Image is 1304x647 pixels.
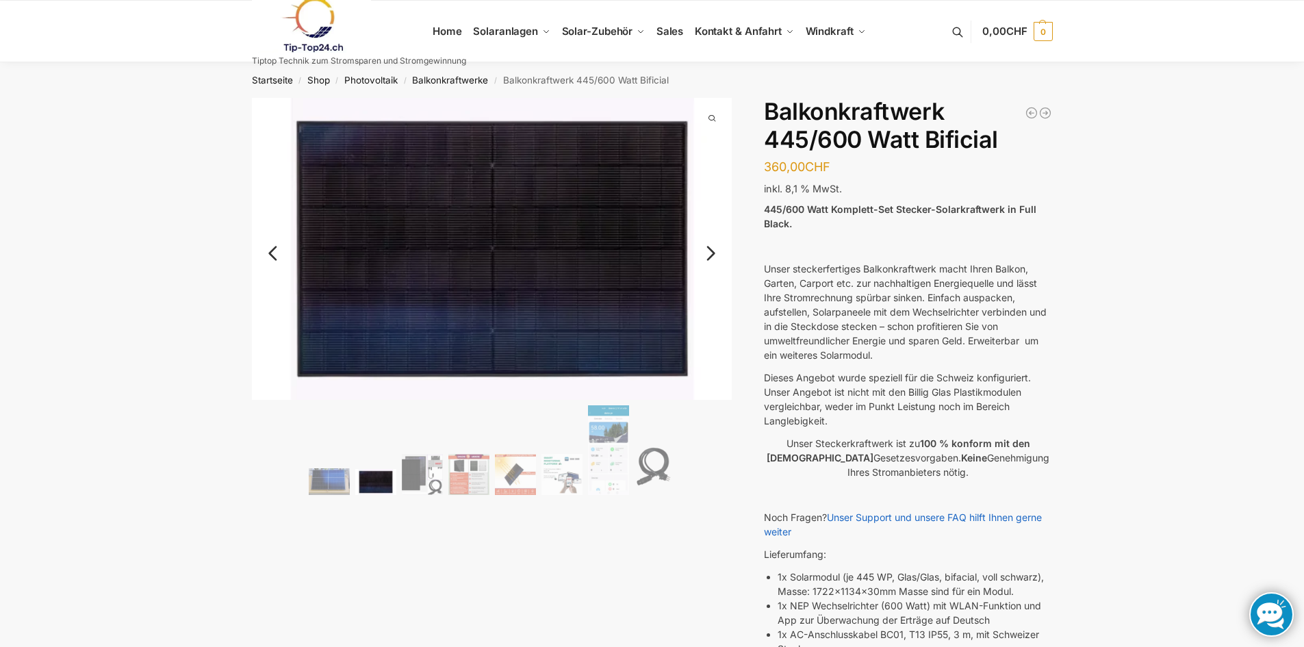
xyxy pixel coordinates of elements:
[732,98,1212,579] img: Balkonkraftwerk 445/600 Watt Bificial 5
[635,440,676,495] img: Anschlusskabel-3meter
[764,511,1042,537] a: Unser Support und unsere FAQ hilft Ihnen gerne weiter
[495,454,536,495] img: Bificial 30 % mehr Leistung
[412,75,488,86] a: Balkonkraftwerke
[448,454,489,495] img: Wer billig kauft, kauft 2 mal.
[398,75,412,86] span: /
[562,25,633,38] span: Solar-Zubehör
[227,62,1077,98] nav: Breadcrumb
[556,1,650,62] a: Solar-Zubehör
[800,1,871,62] a: Windkraft
[541,454,583,495] img: Balkonkraftwerk 445/600 Watt Bificial – Bild 6
[1025,106,1038,120] a: Steckerkraftwerk 890 Watt mit verstellbaren Balkonhalterungen inkl. Lieferung
[293,75,307,86] span: /
[764,510,1052,539] p: Noch Fragen?
[764,262,1052,362] p: Unser steckerfertiges Balkonkraftwerk macht Ihren Balkon, Garten, Carport etc. zur nachhaltigen E...
[252,57,466,65] p: Tiptop Technik zum Stromsparen und Stromgewinnung
[764,436,1052,479] p: Unser Steckerkraftwerk ist zu Gesetzesvorgaben. Genehmigung Ihres Stromanbieters nötig.
[805,160,830,174] span: CHF
[764,98,1052,154] h1: Balkonkraftwerk 445/600 Watt Bificial
[982,11,1052,52] a: 0,00CHF 0
[806,25,854,38] span: Windkraft
[344,75,398,86] a: Photovoltaik
[473,25,538,38] span: Solaranlagen
[764,160,830,174] bdi: 360,00
[764,183,842,194] span: inkl. 8,1 % MwSt.
[1038,106,1052,120] a: Balkonkraftwerk 600/810 Watt Fullblack
[764,547,1052,561] p: Lieferumfang:
[961,452,987,464] strong: Keine
[355,469,396,495] img: Balkonkraftwerk 445/600 Watt Bificial – Bild 2
[468,1,556,62] a: Solaranlagen
[588,405,629,494] img: NEPViewer App
[778,570,1052,598] li: 1x Solarmodul (je 445 WP, Glas/Glas, bifacial, voll schwarz), Masse: 1722x1134x30mm Masse sind fü...
[1034,22,1053,41] span: 0
[650,1,689,62] a: Sales
[764,370,1052,428] p: Dieses Angebot wurde speziell für die Schweiz konfiguriert. Unser Angebot ist nicht mit den Billi...
[982,25,1027,38] span: 0,00
[656,25,684,38] span: Sales
[1006,25,1027,38] span: CHF
[764,203,1036,229] strong: 445/600 Watt Komplett-Set Stecker-Solarkraftwerk in Full Black.
[252,75,293,86] a: Startseite
[488,75,502,86] span: /
[695,25,782,38] span: Kontakt & Anfahrt
[778,598,1052,627] li: 1x NEP Wechselrichter (600 Watt) mit WLAN-Funktion und App zur Überwachung der Erträge auf Deutsch
[689,1,800,62] a: Kontakt & Anfahrt
[307,75,330,86] a: Shop
[309,468,350,494] img: Solaranlage für den kleinen Balkon
[330,75,344,86] span: /
[402,454,443,495] img: Bificiales Hochleistungsmodul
